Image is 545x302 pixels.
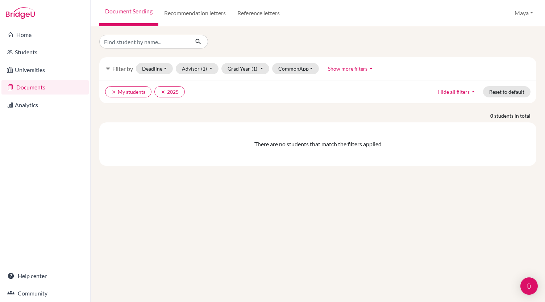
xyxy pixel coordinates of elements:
[322,63,381,74] button: Show more filtersarrow_drop_up
[1,80,89,95] a: Documents
[367,65,375,72] i: arrow_drop_up
[99,35,189,49] input: Find student by name...
[154,86,185,97] button: clear2025
[105,66,111,71] i: filter_list
[1,98,89,112] a: Analytics
[105,86,151,97] button: clearMy students
[102,140,533,148] div: There are no students that match the filters applied
[520,277,538,295] div: Open Intercom Messenger
[1,45,89,59] a: Students
[136,63,173,74] button: Deadline
[251,66,257,72] span: (1)
[6,7,35,19] img: Bridge-U
[1,28,89,42] a: Home
[483,86,531,97] button: Reset to default
[221,63,269,74] button: Grad Year(1)
[1,286,89,301] a: Community
[490,112,494,119] strong: 0
[494,112,536,119] span: students in total
[1,269,89,283] a: Help center
[438,89,470,95] span: Hide all filters
[112,65,133,72] span: Filter by
[161,89,166,95] i: clear
[328,66,367,72] span: Show more filters
[176,63,219,74] button: Advisor(1)
[201,66,207,72] span: (1)
[111,89,116,95] i: clear
[511,6,536,20] button: Maya
[272,63,319,74] button: CommonApp
[1,63,89,77] a: Universities
[470,88,477,95] i: arrow_drop_up
[432,86,483,97] button: Hide all filtersarrow_drop_up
